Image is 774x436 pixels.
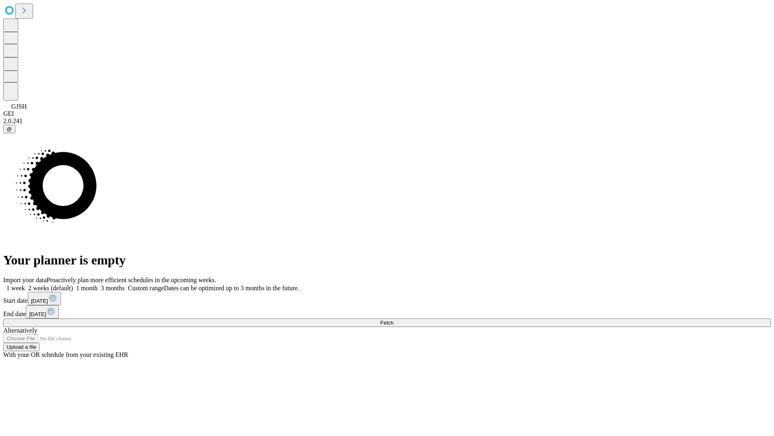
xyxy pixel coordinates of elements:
span: GJSH [11,103,27,110]
span: With your OR schedule from your existing EHR [3,351,128,358]
span: Import your data [3,277,47,283]
span: 2 weeks (default) [28,285,73,291]
span: [DATE] [31,298,48,304]
div: Start date [3,292,771,305]
span: Dates can be optimized up to 3 months in the future. [164,285,299,291]
span: [DATE] [29,311,46,317]
span: Alternatively [3,327,37,334]
button: [DATE] [26,305,59,319]
span: @ [6,126,12,132]
div: End date [3,305,771,319]
button: Fetch [3,319,771,327]
div: 2.0.241 [3,117,771,125]
span: 3 months [101,285,125,291]
span: Fetch [380,320,393,326]
h1: Your planner is empty [3,253,771,268]
span: Custom range [128,285,164,291]
span: 1 month [76,285,98,291]
span: Proactively plan more efficient schedules in the upcoming weeks. [47,277,216,283]
button: @ [3,125,15,133]
span: 1 week [6,285,25,291]
button: Upload a file [3,343,40,351]
div: GEI [3,110,771,117]
button: [DATE] [28,292,61,305]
